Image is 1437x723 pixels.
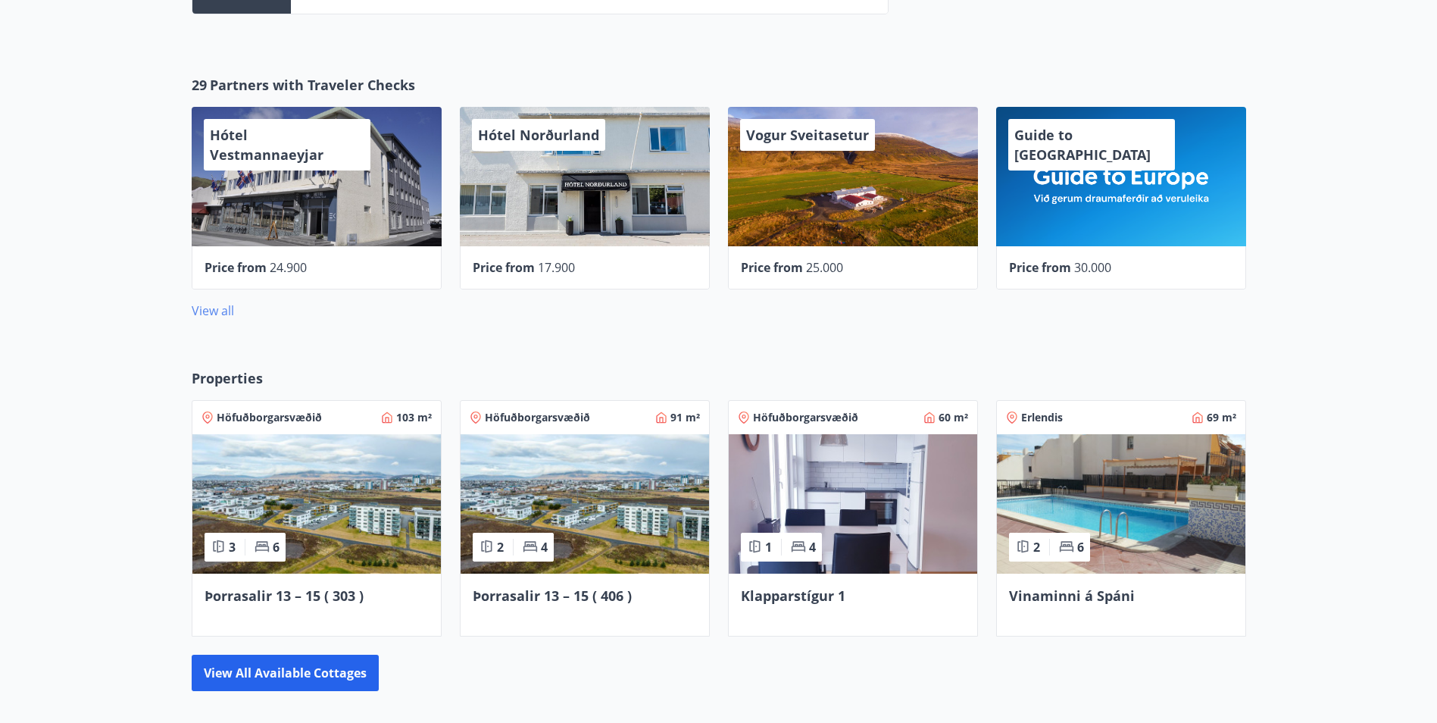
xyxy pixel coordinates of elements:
span: Þorrasalir 13 – 15 ( 303 ) [205,587,364,605]
a: View all [192,302,234,319]
span: 4 [541,539,548,556]
span: 2 [497,539,504,556]
button: View all available cottages [192,655,379,691]
span: 1 [765,539,772,556]
span: 60 m² [939,410,968,425]
span: Price from [205,259,267,276]
span: Hótel Norðurland [478,126,599,144]
span: 69 m² [1207,410,1236,425]
img: Paella dish [729,434,977,574]
span: 30.000 [1074,259,1111,276]
span: Erlendis [1021,410,1063,425]
span: Price from [741,259,803,276]
span: 3 [229,539,236,556]
span: 2 [1033,539,1040,556]
span: Price from [473,259,535,276]
span: 24.900 [270,259,307,276]
img: Paella dish [997,434,1245,574]
span: 17.900 [538,259,575,276]
span: Vinaminni á Spáni [1009,587,1135,605]
span: Þorrasalir 13 – 15 ( 406 ) [473,587,632,605]
span: Höfuðborgarsvæðið [217,410,322,425]
span: Price from [1009,259,1071,276]
span: 4 [809,539,816,556]
span: 25.000 [806,259,843,276]
img: Paella dish [461,434,709,574]
img: Paella dish [192,434,441,574]
span: Höfuðborgarsvæðið [485,410,590,425]
span: Guide to [GEOGRAPHIC_DATA] [1014,126,1151,164]
span: Properties [192,368,263,388]
span: 6 [273,539,280,556]
span: Höfuðborgarsvæðið [753,410,858,425]
span: Klapparstígur 1 [741,587,845,605]
span: 29 [192,75,207,95]
span: 103 m² [396,410,432,425]
span: 6 [1077,539,1084,556]
span: 91 m² [670,410,700,425]
span: Partners with Traveler Checks [210,75,415,95]
span: Hótel Vestmannaeyjar [210,126,323,164]
span: Vogur Sveitasetur [746,126,869,144]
